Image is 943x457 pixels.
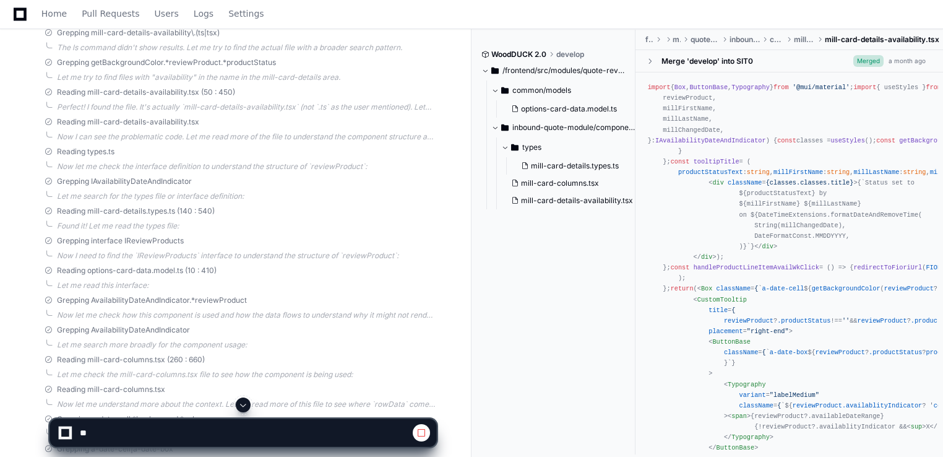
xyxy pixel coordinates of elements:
[57,310,436,320] div: Now let me check how this component is used and how the data flows to understand why it might not...
[853,168,899,176] span: millLastName
[708,328,743,335] span: placement
[674,84,686,91] span: Box
[694,264,819,271] span: handleProductLineItemAvailWkClick
[858,317,907,324] span: reviewProduct
[678,168,743,176] span: productStatusText
[506,192,633,209] button: mill-card-details-availability.tsx
[777,137,796,144] span: const
[730,35,760,45] span: inbound-quote-module
[194,10,213,17] span: Logs
[793,84,850,91] span: '@mui/material'
[502,66,626,76] span: /frontend/src/modules/quote-review-module
[903,168,926,176] span: string
[739,391,766,399] span: variant
[876,137,895,144] span: const
[754,243,777,250] span: </ >
[491,81,636,100] button: common/models
[516,157,633,175] button: mill-card-details.types.ts
[691,35,720,45] span: quote-review-module
[82,10,139,17] span: Pull Requests
[926,84,941,91] span: from
[694,253,717,261] span: </ >
[501,120,509,135] svg: Directory
[694,158,739,165] span: tooltipTitle
[762,243,773,250] span: div
[773,168,823,176] span: millFirstName
[830,137,864,144] span: useStyles
[57,87,235,97] span: Reading mill-card-details-availability.tsx (50 : 450)
[57,176,192,186] span: Grepping IAvailabilityDateAndIndicator
[512,123,636,133] span: inbound-quote-module/components/mill-card-details
[155,10,179,17] span: Users
[556,50,584,59] span: develop
[521,178,599,188] span: mill-card-columns.tsx
[773,84,789,91] span: from
[481,61,626,81] button: /frontend/src/modules/quote-review-module
[712,338,751,346] span: ButtonBase
[697,296,747,303] span: CustomTooltip
[521,104,617,114] span: options-card-data.model.ts
[57,355,205,365] span: Reading mill-card-columns.tsx (260 : 660)
[501,83,509,98] svg: Directory
[41,10,67,17] span: Home
[708,179,857,186] span: < = >
[57,58,276,67] span: Grepping getBackgroundColor.*reviewProduct.*productStatus
[57,43,436,53] div: The ls command didn't show results. Let me try to find the actual file with a broader search patt...
[747,168,770,176] span: string
[853,84,876,91] span: import
[57,206,215,216] span: Reading mill-card-details.types.ts (140 : 540)
[655,137,766,144] span: IAvailabilityDateAndIndicator
[522,142,541,152] span: types
[671,264,690,271] span: const
[506,100,629,118] button: options-card-data.model.ts
[57,370,436,380] div: Let me check the mill-card-columns.tsx file to see how the component is being used:
[689,84,728,91] span: ButtonBase
[728,381,766,388] span: Typography
[491,63,499,78] svg: Directory
[728,179,762,186] span: className
[671,285,694,292] span: return
[57,325,190,335] span: Grepping AvailabilityDateAndIndicator
[57,281,436,290] div: Let me read this interface:
[57,102,436,112] div: Perfect! I found the file. It's actually `mill-card-details-availability.tsx` (not `.ts` as the u...
[794,35,815,45] span: mill-card-details
[766,179,854,186] span: {classes.classes.title}
[770,391,819,399] span: "labelMedium"
[884,285,934,292] span: reviewProduct
[57,28,220,38] span: Grepping mill-card-details-availability\.(ts|tsx)
[228,10,264,17] span: Settings
[816,349,865,356] span: reviewProduct
[712,179,723,186] span: div
[506,175,633,192] button: mill-card-columns.tsx
[57,191,436,201] div: Let me search for the types file or interface definition:
[57,72,436,82] div: Let me try to find files with "availability" in the name in the mill-card-details area.
[671,158,690,165] span: const
[57,147,114,157] span: Reading types.ts
[869,349,922,356] span: .productStatus
[491,118,636,137] button: inbound-quote-module/components/mill-card-details
[853,264,922,271] span: redirectToFioriUrl
[57,251,436,261] div: Now I need to find the `IReviewProducts` interface to understand the structure of `reviewProduct`:
[731,84,770,91] span: Typography
[521,196,633,206] span: mill-card-details-availability.tsx
[853,55,884,67] span: Merged
[731,307,735,314] span: {
[812,285,881,292] span: getBackgroundColor
[648,84,671,91] span: import
[57,236,184,246] span: Grepping interface IReviewProducts
[661,56,753,66] div: Merge 'develop' into SIT0
[777,317,830,324] span: .productStatus
[827,168,850,176] span: string
[57,385,165,394] span: Reading mill-card-columns.tsx
[57,117,199,127] span: Reading mill-card-details-availability.tsx
[673,35,681,45] span: modules
[701,285,712,292] span: Box
[889,56,926,66] div: a month ago
[724,317,773,324] span: reviewProduct
[708,307,728,314] span: title
[770,35,784,45] span: components
[717,285,751,292] span: className
[724,349,758,356] span: className
[512,85,571,95] span: common/models
[762,349,766,356] span: {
